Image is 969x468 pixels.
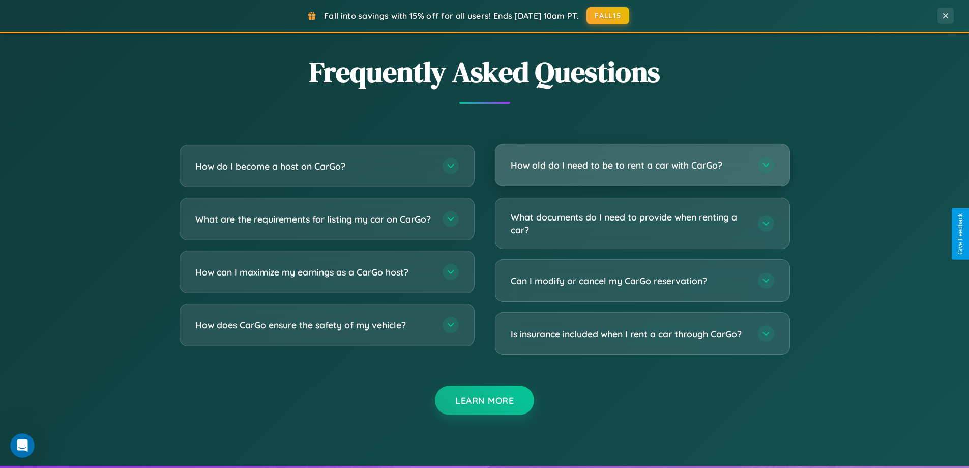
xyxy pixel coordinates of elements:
[435,386,534,415] button: Learn More
[511,211,748,236] h3: What documents do I need to provide when renting a car?
[10,433,35,458] iframe: Intercom live chat
[511,159,748,172] h3: How old do I need to be to rent a car with CarGo?
[324,11,579,21] span: Fall into savings with 15% off for all users! Ends [DATE] 10am PT.
[180,52,790,92] h2: Frequently Asked Questions
[195,213,432,226] h3: What are the requirements for listing my car on CarGo?
[511,327,748,340] h3: Is insurance included when I rent a car through CarGo?
[195,266,432,279] h3: How can I maximize my earnings as a CarGo host?
[195,160,432,173] h3: How do I become a host on CarGo?
[957,213,964,255] div: Give Feedback
[586,7,629,24] button: FALL15
[511,274,748,287] h3: Can I modify or cancel my CarGo reservation?
[195,319,432,332] h3: How does CarGo ensure the safety of my vehicle?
